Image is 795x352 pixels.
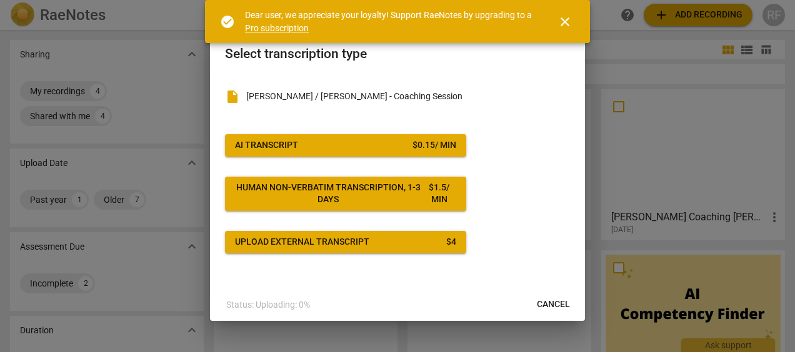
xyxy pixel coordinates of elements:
p: Susan / Renee - Coaching Session [246,90,570,103]
button: Close [550,7,580,37]
div: $ 0.15 / min [412,139,456,152]
div: $ 1.5 / min [422,182,457,206]
p: Status: Uploading: 0% [226,298,310,311]
span: check_circle [220,14,235,29]
span: insert_drive_file [225,89,240,104]
div: Human non-verbatim transcription, 1-3 days [235,182,422,206]
h2: Select transcription type [225,46,570,62]
span: Cancel [537,298,570,311]
div: AI Transcript [235,139,298,152]
a: Pro subscription [245,23,309,33]
div: Dear user, we appreciate your loyalty! Support RaeNotes by upgrading to a [245,9,535,34]
span: close [557,14,572,29]
div: Upload external transcript [235,236,369,248]
div: $ 4 [446,236,456,248]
